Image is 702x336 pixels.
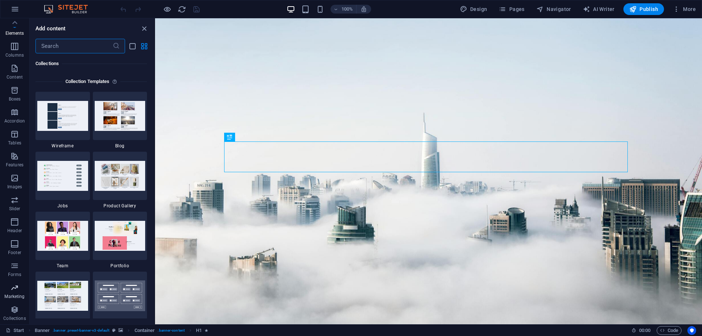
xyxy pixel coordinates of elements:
[35,212,90,269] div: Team
[687,326,696,335] button: Usercentrics
[3,316,26,321] p: Collections
[496,3,527,15] button: Pages
[37,161,88,190] img: jobs_extension.jpg
[158,326,184,335] span: . banner-content
[623,3,664,15] button: Publish
[673,5,696,13] span: More
[341,5,353,14] h6: 100%
[9,206,20,212] p: Slider
[163,5,171,14] button: Click here to leave preview mode and continue editing
[533,3,574,15] button: Navigator
[118,328,123,332] i: This element contains a background
[35,39,113,53] input: Search
[583,5,615,13] span: AI Writer
[35,203,90,209] span: Jobs
[37,101,88,131] img: wireframe_extension.jpg
[95,280,146,311] img: collectionscontainer1.svg
[42,5,97,14] img: Editor Logo
[35,24,66,33] h6: Add content
[112,328,116,332] i: This element is a customizable preset
[670,3,699,15] button: More
[35,92,90,149] div: Wireframe
[8,140,21,146] p: Tables
[536,5,571,13] span: Navigator
[112,77,120,86] i: Each template - except the Collections listing - comes with a preconfigured design and collection...
[639,326,650,335] span: 00 00
[140,24,148,33] button: close panel
[35,326,50,335] span: Click to select. Double-click to edit
[95,161,146,190] img: product_gallery_extension.jpg
[140,42,148,50] button: grid-view
[9,96,21,102] p: Boxes
[35,152,90,209] div: Jobs
[5,52,24,58] p: Columns
[5,30,24,36] p: Elements
[6,162,23,168] p: Features
[95,221,146,250] img: portfolio_extension.jpg
[7,184,22,190] p: Images
[7,74,23,80] p: Content
[196,326,202,335] span: Click to select. Double-click to edit
[128,42,137,50] button: list-view
[660,326,678,335] span: Code
[4,118,25,124] p: Accordion
[4,294,24,299] p: Marketing
[580,3,618,15] button: AI Writer
[178,5,186,14] i: Reload page
[657,326,682,335] button: Code
[177,5,186,14] button: reload
[457,3,490,15] button: Design
[35,143,90,149] span: Wireframe
[93,92,147,149] div: Blog
[95,101,146,131] img: blog_extension.jpg
[93,152,147,209] div: Product Gallery
[6,326,24,335] a: Click to cancel selection. Double-click to open Pages
[35,326,208,335] nav: breadcrumb
[7,228,22,234] p: Header
[93,143,147,149] span: Blog
[53,326,109,335] span: . banner .preset-banner-v3-default
[93,263,147,269] span: Portfolio
[457,3,490,15] div: Design (Ctrl+Alt+Y)
[8,272,21,278] p: Forms
[460,5,487,13] span: Design
[93,212,147,269] div: Portfolio
[93,203,147,209] span: Product Gallery
[361,6,367,12] i: On resize automatically adjust zoom level to fit chosen device.
[35,59,147,68] h6: Collections
[135,326,155,335] span: Click to select. Double-click to edit
[629,5,658,13] span: Publish
[499,5,524,13] span: Pages
[644,328,645,333] span: :
[631,326,651,335] h6: Session time
[8,250,21,256] p: Footer
[37,281,88,310] img: real_estate_extension.jpg
[37,221,88,250] img: team_extension.jpg
[331,5,356,14] button: 100%
[63,77,113,86] h6: Collection Templates
[35,263,90,269] span: Team
[205,328,208,332] i: Element contains an animation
